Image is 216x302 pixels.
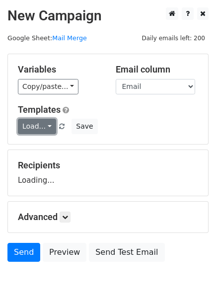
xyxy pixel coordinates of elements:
[52,34,87,42] a: Mail Merge
[7,34,87,42] small: Google Sheet:
[18,160,198,186] div: Loading...
[43,243,86,262] a: Preview
[18,119,56,134] a: Load...
[166,254,216,302] iframe: Chat Widget
[7,243,40,262] a: Send
[18,212,198,223] h5: Advanced
[138,34,209,42] a: Daily emails left: 200
[72,119,97,134] button: Save
[138,33,209,44] span: Daily emails left: 200
[18,79,78,94] a: Copy/paste...
[7,7,209,24] h2: New Campaign
[116,64,199,75] h5: Email column
[18,160,198,171] h5: Recipients
[18,64,101,75] h5: Variables
[18,104,61,115] a: Templates
[89,243,164,262] a: Send Test Email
